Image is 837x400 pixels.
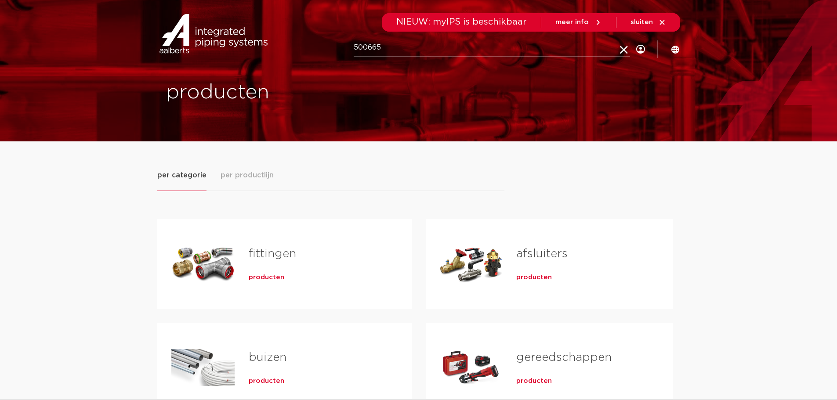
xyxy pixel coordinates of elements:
a: producten [249,377,284,386]
span: per productlijn [221,170,274,180]
span: NIEUW: myIPS is beschikbaar [396,18,527,26]
span: meer info [555,19,589,25]
span: sluiten [630,19,653,25]
input: zoeken... [354,39,630,57]
a: producten [516,273,552,282]
span: per categorie [157,170,207,180]
div: my IPS [636,32,645,67]
a: afsluiters [516,248,568,259]
a: fittingen [249,248,296,259]
a: meer info [555,18,602,26]
a: producten [249,273,284,282]
a: producten [516,377,552,386]
a: sluiten [630,18,666,26]
a: gereedschappen [516,352,612,363]
h1: producten [166,79,414,107]
a: buizen [249,352,286,363]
